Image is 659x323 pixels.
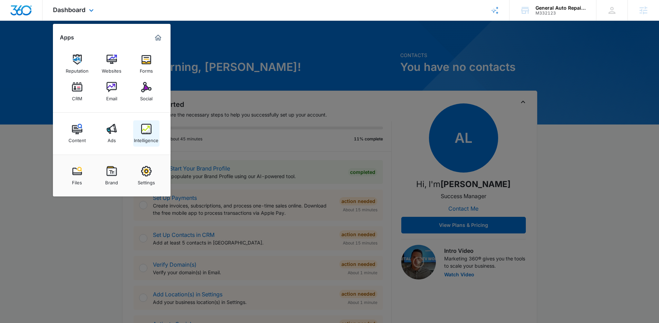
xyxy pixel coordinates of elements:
a: Intelligence [133,120,159,147]
a: Email [99,79,125,105]
div: account name [536,5,586,11]
h2: Apps [60,34,74,41]
a: Settings [133,163,159,189]
div: Ads [108,134,116,143]
div: CRM [72,92,82,101]
a: Brand [99,163,125,189]
div: Websites [102,65,121,74]
a: Ads [99,120,125,147]
div: Email [106,92,117,101]
a: Reputation [64,51,90,77]
a: Content [64,120,90,147]
a: Marketing 360® Dashboard [153,32,164,43]
span: Dashboard [53,6,85,13]
div: Social [140,92,153,101]
a: CRM [64,79,90,105]
div: Forms [140,65,153,74]
a: Websites [99,51,125,77]
div: Files [72,176,82,185]
div: account id [536,11,586,16]
div: Settings [138,176,155,185]
div: Intelligence [134,134,158,143]
a: Files [64,163,90,189]
a: Forms [133,51,159,77]
div: Brand [105,176,118,185]
a: Social [133,79,159,105]
div: Reputation [66,65,89,74]
div: Content [68,134,86,143]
